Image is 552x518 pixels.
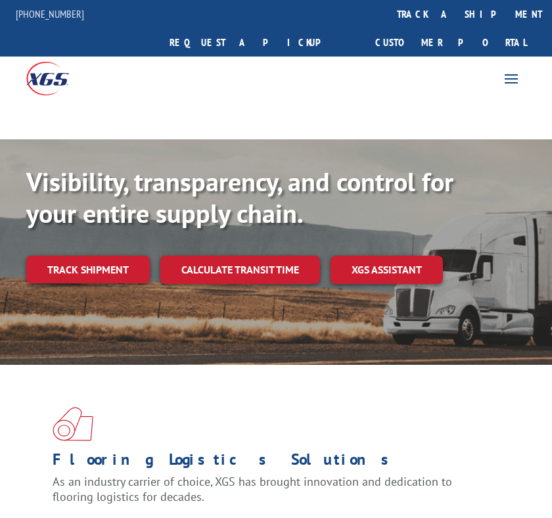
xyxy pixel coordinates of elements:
[26,164,453,230] b: Visibility, transparency, and control for your entire supply chain.
[365,28,536,57] a: Customer Portal
[53,474,452,505] span: As an industry carrier of choice, XGS has brought innovation and dedication to flooring logistics...
[331,256,443,284] a: XGS ASSISTANT
[53,407,93,441] img: xgs-icon-total-supply-chain-intelligence-red
[160,28,350,57] a: Request a pickup
[160,256,320,284] a: Calculate transit time
[26,256,150,283] a: Track shipment
[53,452,490,474] h1: Flooring Logistics Solutions
[16,7,84,20] a: [PHONE_NUMBER]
